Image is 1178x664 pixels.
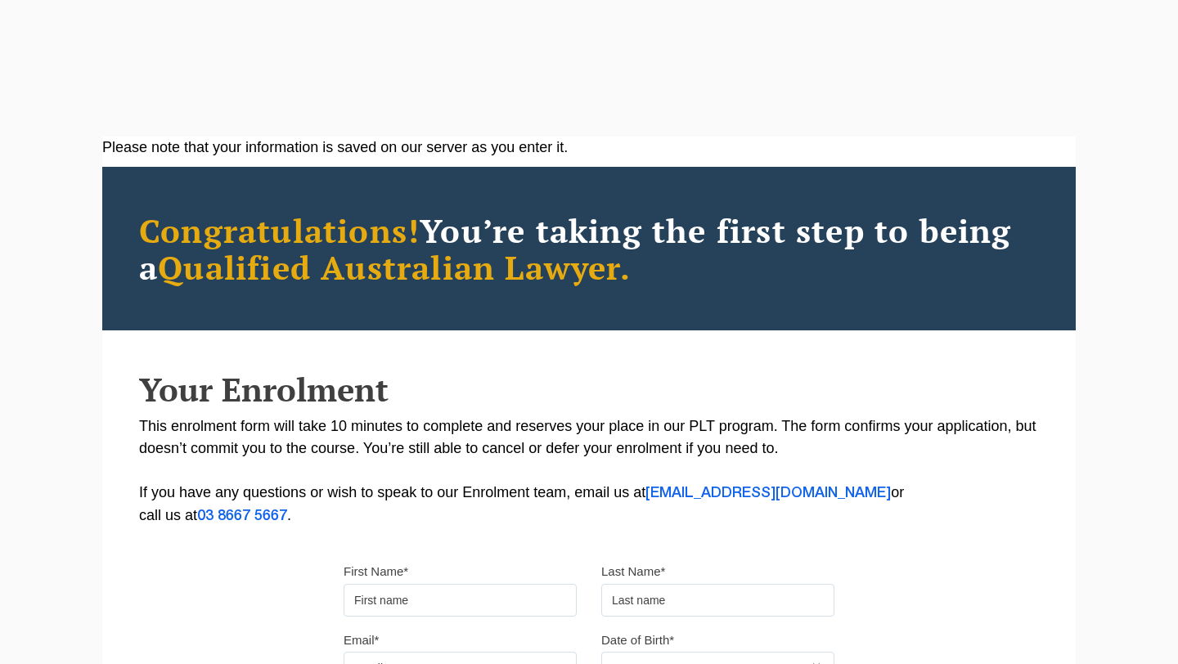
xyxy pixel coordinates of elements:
input: Last name [601,584,834,617]
span: Congratulations! [139,209,420,252]
div: Please note that your information is saved on our server as you enter it. [102,137,1076,159]
p: This enrolment form will take 10 minutes to complete and reserves your place in our PLT program. ... [139,415,1039,527]
label: Last Name* [601,563,665,580]
h2: Your Enrolment [139,371,1039,407]
input: First name [344,584,577,617]
label: Email* [344,632,379,648]
label: First Name* [344,563,408,580]
label: Date of Birth* [601,632,674,648]
a: [EMAIL_ADDRESS][DOMAIN_NAME] [645,487,891,500]
a: 03 8667 5667 [197,509,287,523]
h2: You’re taking the first step to being a [139,212,1039,285]
span: Qualified Australian Lawyer. [158,245,631,289]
